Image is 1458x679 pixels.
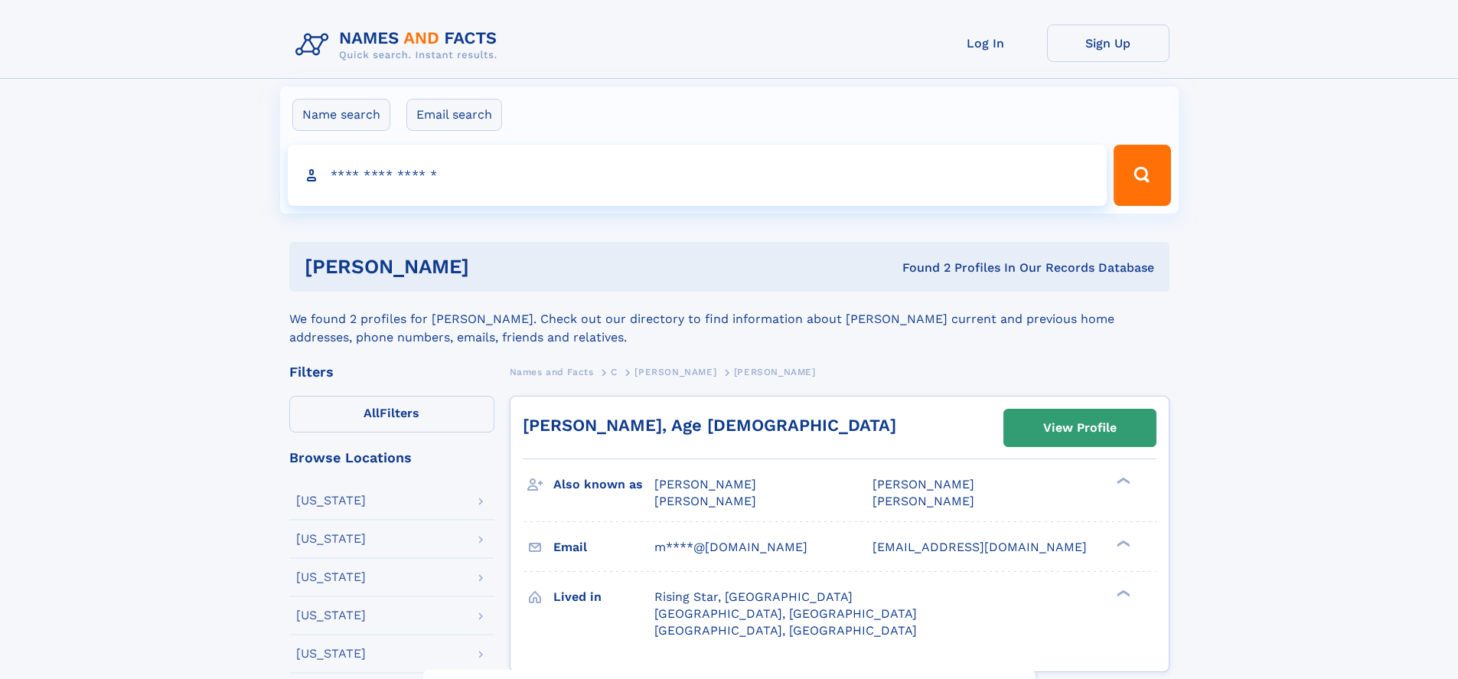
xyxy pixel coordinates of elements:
[553,534,654,560] h3: Email
[288,145,1107,206] input: search input
[634,367,716,377] span: [PERSON_NAME]
[686,260,1154,276] div: Found 2 Profiles In Our Records Database
[553,472,654,498] h3: Also known as
[553,584,654,610] h3: Lived in
[1004,410,1156,446] a: View Profile
[654,606,917,621] span: [GEOGRAPHIC_DATA], [GEOGRAPHIC_DATA]
[406,99,502,131] label: Email search
[925,24,1047,62] a: Log In
[873,477,974,491] span: [PERSON_NAME]
[873,540,1087,554] span: [EMAIL_ADDRESS][DOMAIN_NAME]
[296,609,366,622] div: [US_STATE]
[1047,24,1169,62] a: Sign Up
[654,477,756,491] span: [PERSON_NAME]
[1114,145,1170,206] button: Search Button
[292,99,390,131] label: Name search
[1113,476,1131,486] div: ❯
[296,571,366,583] div: [US_STATE]
[873,494,974,508] span: [PERSON_NAME]
[305,257,686,276] h1: [PERSON_NAME]
[296,533,366,545] div: [US_STATE]
[289,396,494,433] label: Filters
[611,367,618,377] span: C
[289,365,494,379] div: Filters
[654,494,756,508] span: [PERSON_NAME]
[611,362,618,381] a: C
[510,362,594,381] a: Names and Facts
[1113,588,1131,598] div: ❯
[654,589,853,604] span: Rising Star, [GEOGRAPHIC_DATA]
[296,495,366,507] div: [US_STATE]
[296,648,366,660] div: [US_STATE]
[1043,410,1117,446] div: View Profile
[364,406,380,420] span: All
[289,451,494,465] div: Browse Locations
[289,292,1169,347] div: We found 2 profiles for [PERSON_NAME]. Check out our directory to find information about [PERSON_...
[289,24,510,66] img: Logo Names and Facts
[654,623,917,638] span: [GEOGRAPHIC_DATA], [GEOGRAPHIC_DATA]
[734,367,816,377] span: [PERSON_NAME]
[523,416,896,435] a: [PERSON_NAME], Age [DEMOGRAPHIC_DATA]
[634,362,716,381] a: [PERSON_NAME]
[1113,538,1131,548] div: ❯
